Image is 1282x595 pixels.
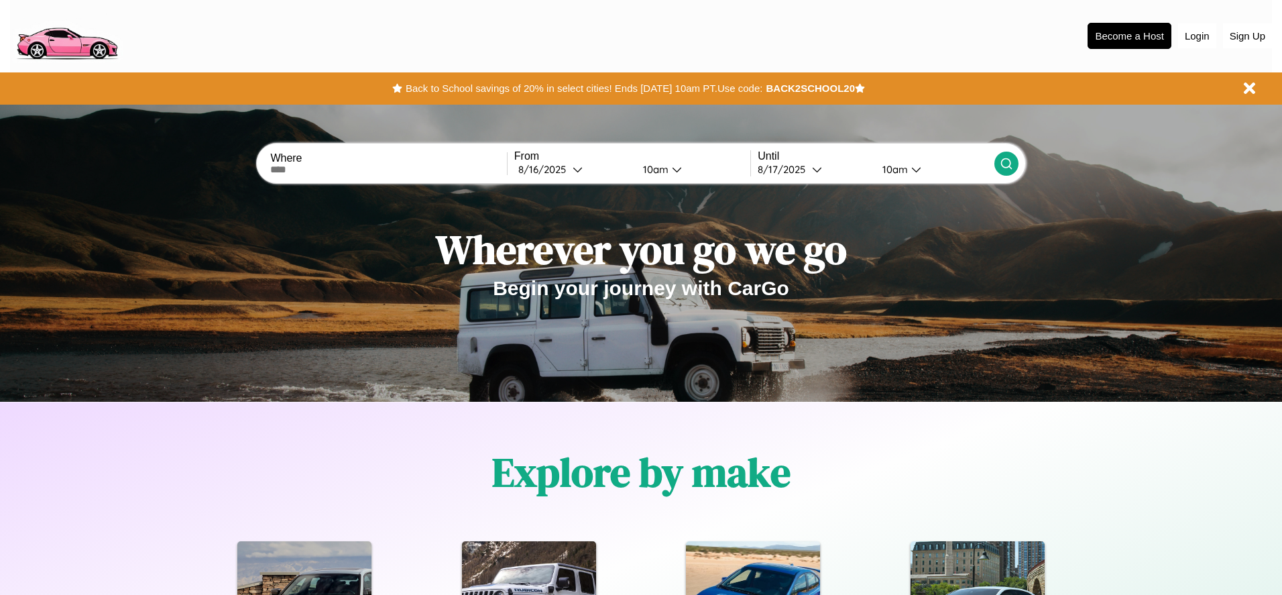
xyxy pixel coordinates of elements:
label: Where [270,152,506,164]
div: 8 / 16 / 2025 [518,163,573,176]
div: 10am [636,163,672,176]
button: Become a Host [1088,23,1171,49]
button: 10am [872,162,994,176]
b: BACK2SCHOOL20 [766,83,855,94]
div: 10am [876,163,911,176]
button: Login [1178,23,1216,48]
h1: Explore by make [492,445,791,500]
label: From [514,150,750,162]
img: logo [10,7,123,63]
button: Back to School savings of 20% in select cities! Ends [DATE] 10am PT.Use code: [402,79,766,98]
button: Sign Up [1223,23,1272,48]
button: 8/16/2025 [514,162,632,176]
div: 8 / 17 / 2025 [758,163,812,176]
label: Until [758,150,994,162]
button: 10am [632,162,750,176]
